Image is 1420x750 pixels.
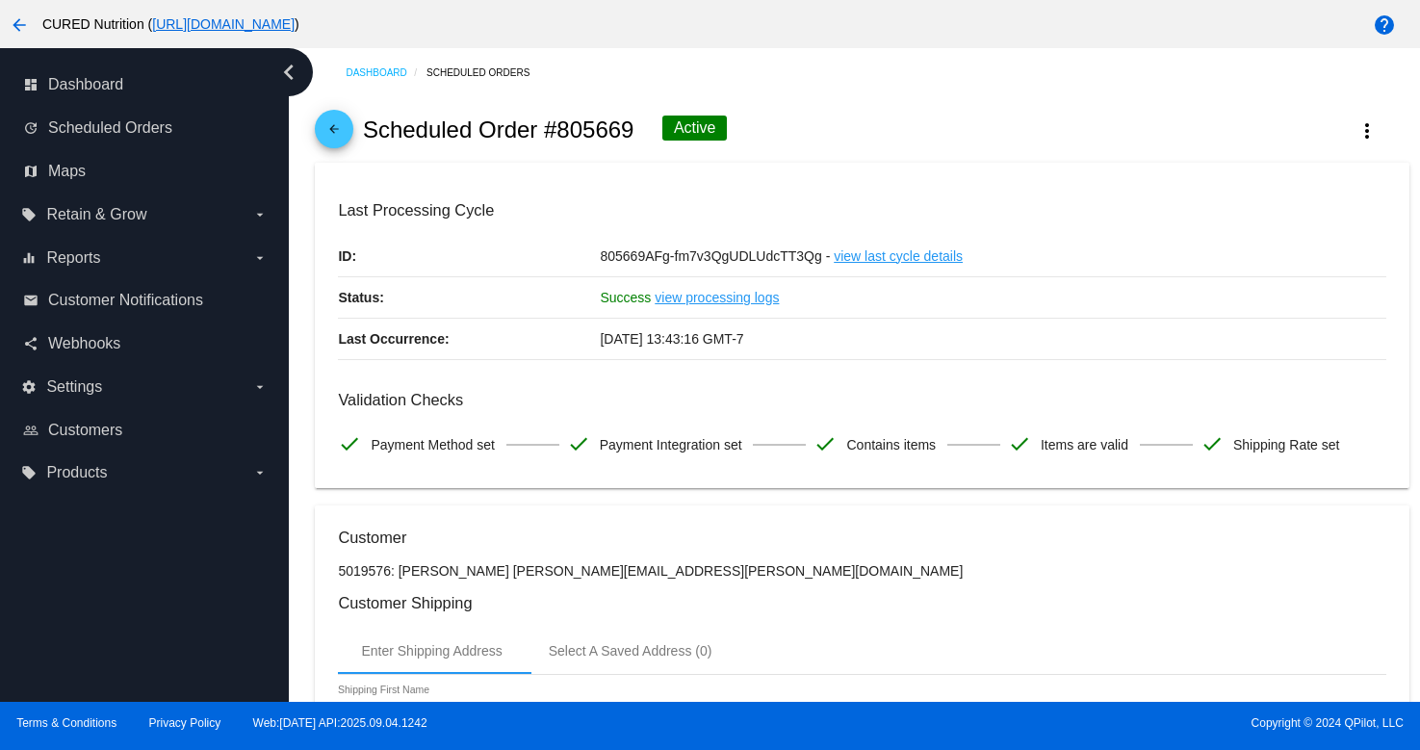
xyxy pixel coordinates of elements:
span: Reports [46,249,100,267]
h3: Customer [338,529,1385,547]
span: Payment Method set [371,425,494,465]
span: Maps [48,163,86,180]
a: share Webhooks [23,328,268,359]
span: Scheduled Orders [48,119,172,137]
div: Active [662,116,728,141]
a: view last cycle details [834,236,963,276]
p: Last Occurrence: [338,319,600,359]
i: people_outline [23,423,39,438]
i: chevron_left [273,57,304,88]
mat-icon: check [1008,432,1031,455]
span: Retain & Grow [46,206,146,223]
a: Dashboard [346,58,426,88]
span: Customer Notifications [48,292,203,309]
i: map [23,164,39,179]
span: 805669AFg-fm7v3QgUDLUdcTT3Qg - [600,248,830,264]
span: Webhooks [48,335,120,352]
i: update [23,120,39,136]
i: arrow_drop_down [252,207,268,222]
a: map Maps [23,156,268,187]
span: Payment Integration set [600,425,742,465]
a: update Scheduled Orders [23,113,268,143]
h3: Last Processing Cycle [338,201,1385,220]
mat-icon: help [1373,13,1396,37]
i: local_offer [21,465,37,480]
i: arrow_drop_down [252,250,268,266]
h3: Validation Checks [338,391,1385,409]
span: Items are valid [1041,425,1128,465]
span: Settings [46,378,102,396]
p: ID: [338,236,600,276]
a: people_outline Customers [23,415,268,446]
p: 5019576: [PERSON_NAME] [PERSON_NAME][EMAIL_ADDRESS][PERSON_NAME][DOMAIN_NAME] [338,563,1385,579]
span: Copyright © 2024 QPilot, LLC [727,716,1404,730]
div: Select A Saved Address (0) [549,643,712,659]
a: Privacy Policy [149,716,221,730]
mat-icon: arrow_back [8,13,31,37]
p: Status: [338,277,600,318]
h3: Customer Shipping [338,594,1385,612]
mat-icon: more_vert [1355,119,1379,142]
h2: Scheduled Order #805669 [363,116,634,143]
span: Products [46,464,107,481]
span: Contains items [846,425,936,465]
span: CURED Nutrition ( ) [42,16,299,32]
input: Shipping First Name [338,702,511,717]
span: Shipping Rate set [1233,425,1340,465]
a: Web:[DATE] API:2025.09.04.1242 [253,716,427,730]
mat-icon: check [1201,432,1224,455]
mat-icon: check [813,432,837,455]
i: arrow_drop_down [252,465,268,480]
span: Customers [48,422,122,439]
a: Terms & Conditions [16,716,116,730]
a: view processing logs [655,277,779,318]
i: share [23,336,39,351]
span: Success [600,290,651,305]
i: local_offer [21,207,37,222]
a: [URL][DOMAIN_NAME] [152,16,295,32]
a: dashboard Dashboard [23,69,268,100]
mat-icon: arrow_back [323,122,346,145]
div: Enter Shipping Address [361,643,502,659]
a: Scheduled Orders [426,58,547,88]
mat-icon: check [338,432,361,455]
span: Dashboard [48,76,123,93]
i: settings [21,379,37,395]
a: email Customer Notifications [23,285,268,316]
i: arrow_drop_down [252,379,268,395]
mat-icon: check [567,432,590,455]
i: email [23,293,39,308]
i: dashboard [23,77,39,92]
i: equalizer [21,250,37,266]
span: [DATE] 13:43:16 GMT-7 [600,331,743,347]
